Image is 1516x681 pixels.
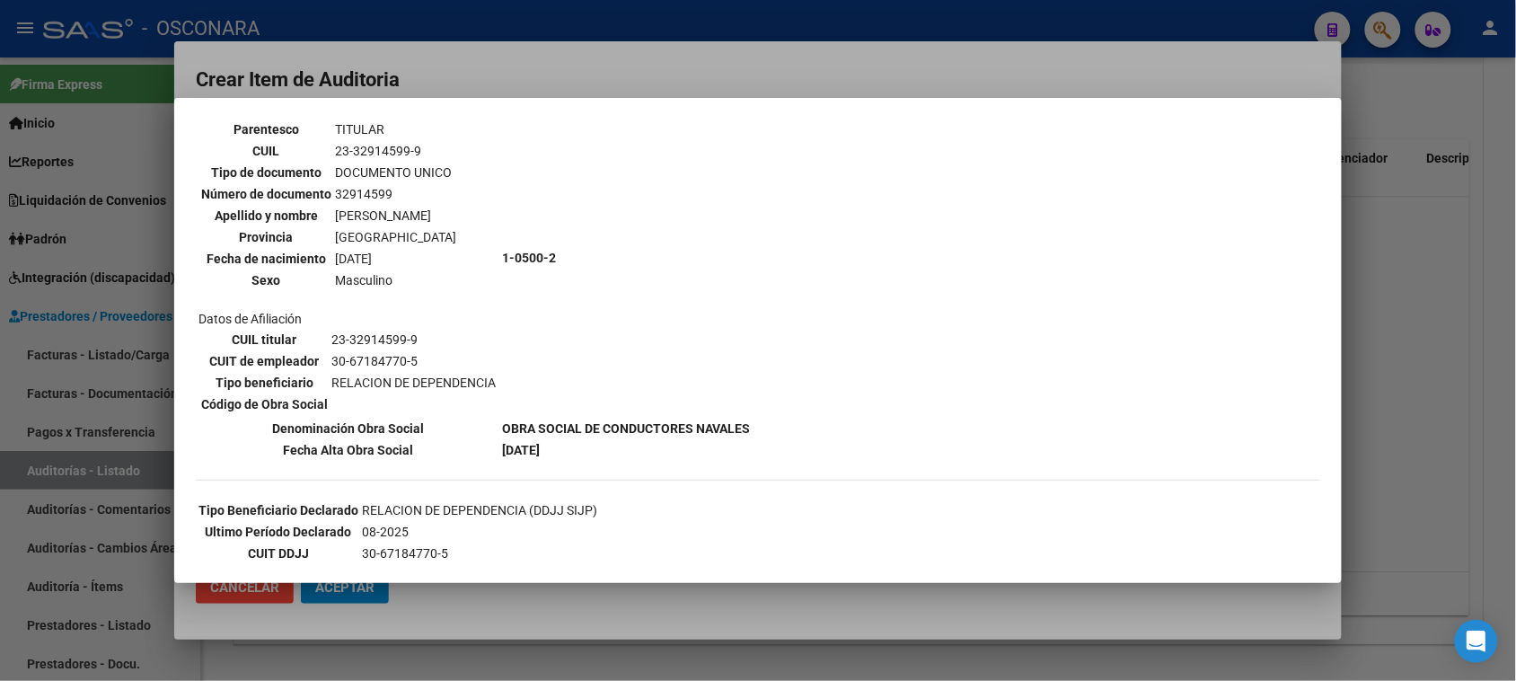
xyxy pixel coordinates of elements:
b: [DATE] [502,443,540,457]
td: 23-32914599-9 [334,141,457,161]
th: Tipo de documento [200,163,332,182]
th: CUIL [200,141,332,161]
td: [PERSON_NAME] [334,206,457,226]
th: CUIL titular [200,330,329,349]
th: Código de Obra Social [200,394,329,414]
td: [GEOGRAPHIC_DATA] [334,227,457,247]
b: 1-0500-2 [502,251,556,265]
th: Número de documento [200,184,332,204]
th: Parentesco [200,119,332,139]
td: TITULAR [334,119,457,139]
td: RELACION DE DEPENDENCIA (DDJJ SIJP) [361,500,654,520]
td: Masculino [334,270,457,290]
th: Fecha de nacimiento [200,249,332,269]
th: Sexo [200,270,332,290]
td: [DATE] [334,249,457,269]
th: Ultimo Período Declarado [198,522,359,542]
th: CUIT de empleador [200,351,329,371]
th: Tipo Beneficiario Declarado [198,500,359,520]
td: 23-32914599-9 [331,330,497,349]
td: 08-2025 [361,522,654,542]
td: 32914599 [334,184,457,204]
th: Tipo beneficiario [200,373,329,393]
td: 30-67184770-5 [361,544,654,563]
th: Denominación Obra Social [198,419,499,438]
td: Datos personales Datos de Afiliación [198,99,499,417]
div: Open Intercom Messenger [1455,620,1498,663]
td: DOCUMENTO UNICO [334,163,457,182]
b: OBRA SOCIAL DE CONDUCTORES NAVALES [502,421,750,436]
td: RELACION DE DEPENDENCIA [331,373,497,393]
th: Fecha Alta Obra Social [198,440,499,460]
th: Provincia [200,227,332,247]
th: Apellido y nombre [200,206,332,226]
th: CUIT DDJJ [198,544,359,563]
td: 30-67184770-5 [331,351,497,371]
